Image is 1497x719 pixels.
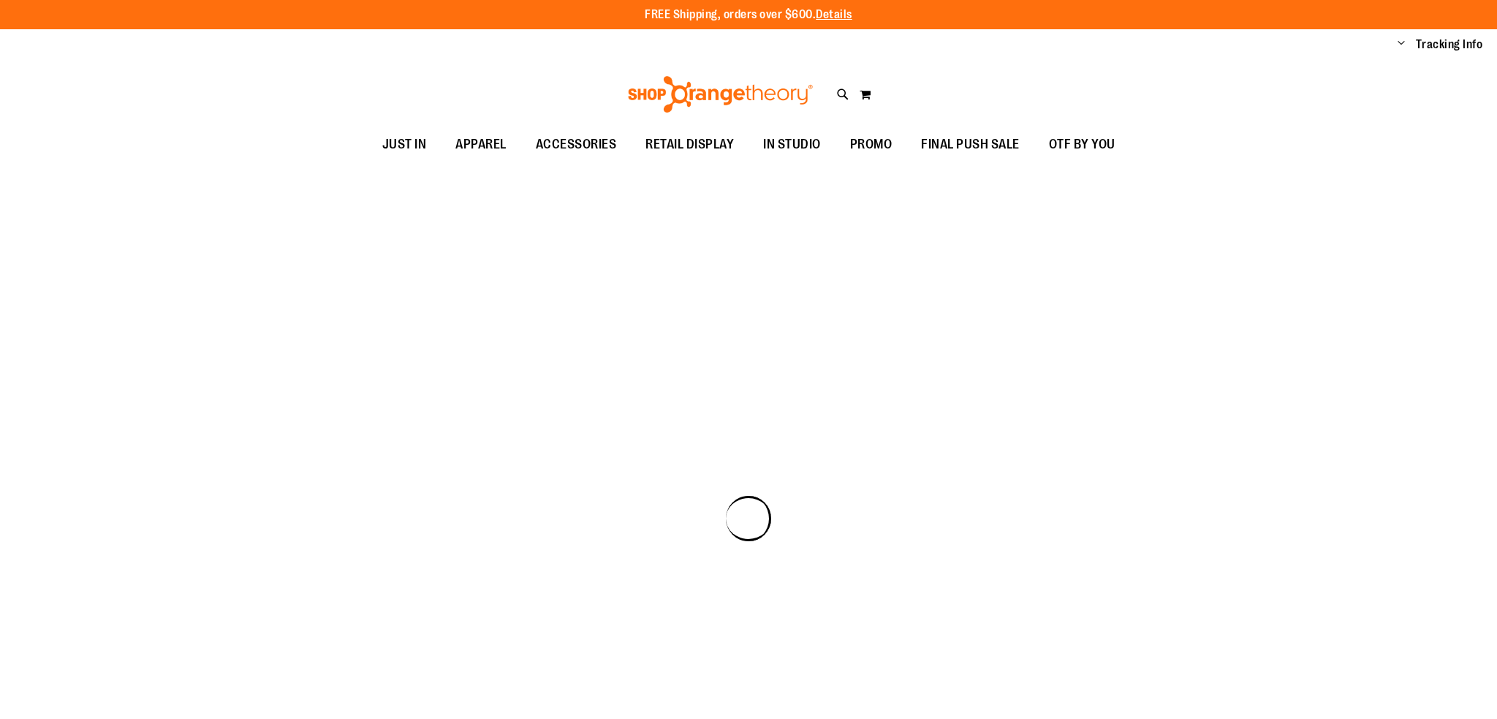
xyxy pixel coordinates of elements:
[645,128,734,161] span: RETAIL DISPLAY
[1398,37,1405,52] button: Account menu
[906,128,1034,162] a: FINAL PUSH SALE
[763,128,821,161] span: IN STUDIO
[921,128,1020,161] span: FINAL PUSH SALE
[626,76,815,113] img: Shop Orangetheory
[645,7,852,23] p: FREE Shipping, orders over $600.
[748,128,835,162] a: IN STUDIO
[521,128,632,162] a: ACCESSORIES
[835,128,907,162] a: PROMO
[1034,128,1130,162] a: OTF BY YOU
[382,128,427,161] span: JUST IN
[1416,37,1483,53] a: Tracking Info
[368,128,441,162] a: JUST IN
[850,128,892,161] span: PROMO
[441,128,521,162] a: APPAREL
[816,8,852,21] a: Details
[536,128,617,161] span: ACCESSORIES
[631,128,748,162] a: RETAIL DISPLAY
[455,128,507,161] span: APPAREL
[1049,128,1115,161] span: OTF BY YOU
